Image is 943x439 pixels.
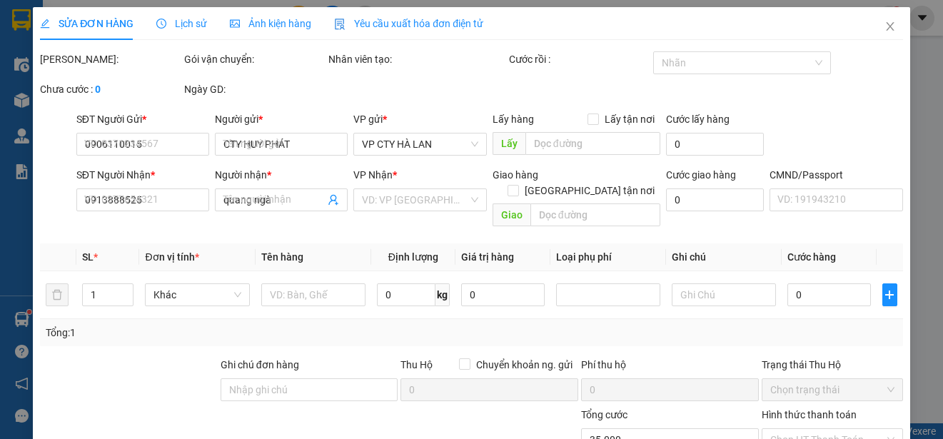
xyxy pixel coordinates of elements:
span: SỬA ĐƠN HÀNG [40,18,133,29]
div: [PERSON_NAME]: [40,51,181,67]
div: Phí thu hộ [581,357,759,378]
div: Người gửi [215,111,348,127]
span: kg [435,283,450,306]
span: Lấy [493,132,525,155]
span: clock-circle [156,19,166,29]
b: 0 [95,84,101,95]
div: Gói vận chuyển: [184,51,326,67]
span: SL [82,251,94,263]
button: delete [46,283,69,306]
span: Cước hàng [787,251,836,263]
div: Chưa cước : [40,81,181,97]
div: VP gửi [353,111,486,127]
label: Cước lấy hàng [666,113,730,125]
input: Ghi Chú [672,283,776,306]
span: Lấy tận nơi [599,111,660,127]
button: plus [882,283,897,306]
div: Cước rồi : [509,51,650,67]
input: Dọc đường [525,132,660,155]
label: Cước giao hàng [666,169,736,181]
input: Cước lấy hàng [666,133,765,156]
label: Ghi chú đơn hàng [221,359,299,370]
span: Ảnh kiện hàng [230,18,311,29]
span: Khác [153,284,241,306]
th: Ghi chú [666,243,782,271]
span: Lịch sử [156,18,207,29]
span: Giao [493,203,530,226]
span: picture [230,19,240,29]
span: Giá trị hàng [461,251,514,263]
input: Cước giao hàng [666,188,765,211]
span: Tổng cước [581,409,627,420]
span: close [884,21,896,32]
span: Chuyển khoản ng. gửi [470,357,578,373]
span: Tên hàng [261,251,303,263]
span: Đơn vị tính [145,251,198,263]
span: VP CTY HÀ LAN [362,133,478,155]
div: SĐT Người Nhận [76,167,209,183]
span: user-add [328,194,339,206]
span: Chọn trạng thái [770,379,894,400]
div: Trạng thái Thu Hộ [762,357,903,373]
div: CMND/Passport [770,167,902,183]
img: icon [334,19,346,30]
span: Yêu cầu xuất hóa đơn điện tử [334,18,483,29]
button: Close [870,7,910,47]
span: Lấy hàng [493,113,534,125]
span: Định lượng [388,251,438,263]
div: Ngày GD: [184,81,326,97]
input: VD: Bàn, Ghế [261,283,365,306]
span: edit [40,19,50,29]
span: [GEOGRAPHIC_DATA] tận nơi [519,183,660,198]
label: Hình thức thanh toán [762,409,857,420]
div: Nhân viên tạo: [328,51,506,67]
span: plus [883,289,897,301]
span: Giao hàng [493,169,538,181]
div: Tổng: 1 [46,325,365,340]
div: Người nhận [215,167,348,183]
th: Loại phụ phí [550,243,666,271]
div: SĐT Người Gửi [76,111,209,127]
span: VP Nhận [353,169,393,181]
span: Thu Hộ [400,359,433,370]
input: Dọc đường [530,203,660,226]
input: Ghi chú đơn hàng [221,378,398,401]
